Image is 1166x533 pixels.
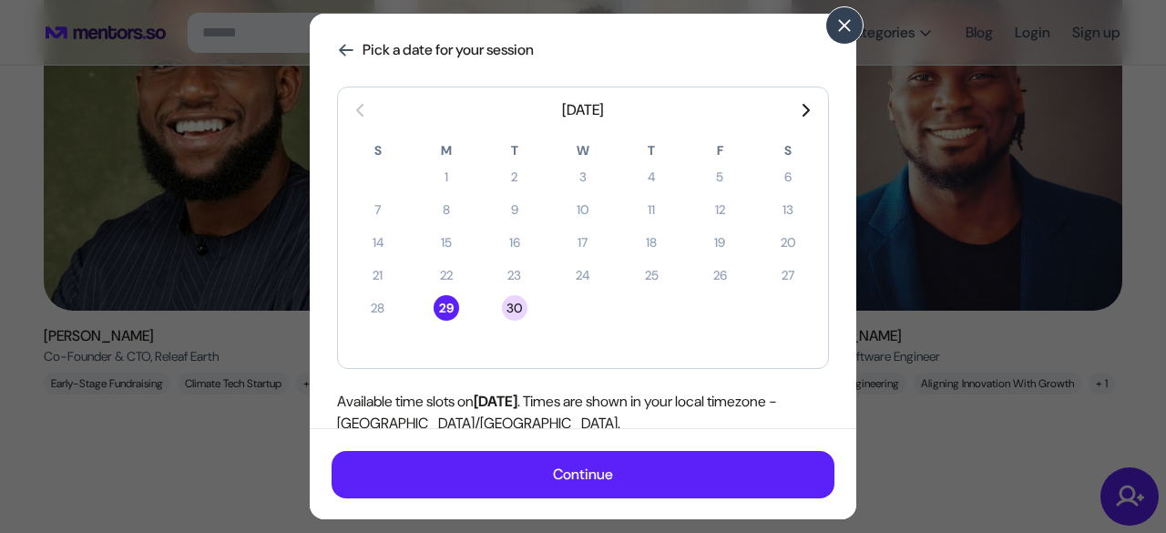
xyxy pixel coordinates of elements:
[639,262,664,288] div: Thursday, Sep 25, 2025
[707,164,732,190] div: Friday, Sep 5, 2025
[365,295,391,321] div: Sunday, Sep 28, 2025
[343,142,412,159] div: S
[775,230,801,255] div: Saturday, Sep 20, 2025
[502,164,527,190] div: Tuesday, Sep 2, 2025
[337,391,829,435] p: Available time slots on . Times are shown in your local timezone - [GEOGRAPHIC_DATA]/[GEOGRAPHIC_...
[365,230,391,255] div: Sunday, Sep 14, 2025
[754,142,823,159] div: S
[502,230,527,255] div: Tuesday, Sep 16, 2025
[618,142,686,159] div: T
[502,197,527,222] div: Tuesday, Sep 9, 2025
[707,262,732,288] div: Friday, Sep 26, 2025
[412,142,480,159] div: M
[332,450,834,497] button: Continue
[639,197,664,222] div: Thursday, Sep 11, 2025
[775,197,801,222] div: Saturday, Sep 13, 2025
[686,142,754,159] div: F
[365,262,391,288] div: Sunday, Sep 21, 2025
[365,197,391,222] div: Sunday, Sep 7, 2025
[502,295,527,321] div: Tuesday, Sep 30, 2025
[775,262,801,288] div: Saturday, Sep 27, 2025
[474,392,517,411] span: [DATE]
[502,262,527,288] div: Tuesday, Sep 23, 2025
[434,197,459,222] div: Monday, Sep 8, 2025
[363,41,829,59] h5: Pick a date for your session
[639,230,664,255] div: Thursday, Sep 18, 2025
[434,262,459,288] div: Monday, Sep 22, 2025
[570,197,596,222] div: Wednesday, Sep 10, 2025
[553,463,613,485] p: Continue
[570,164,596,190] div: Wednesday, Sep 3, 2025
[707,230,732,255] div: Friday, Sep 19, 2025
[707,197,732,222] div: Friday, Sep 12, 2025
[639,164,664,190] div: Thursday, Sep 4, 2025
[434,230,459,255] div: Monday, Sep 15, 2025
[570,230,596,255] div: Wednesday, Sep 17, 2025
[480,142,548,159] div: T
[434,164,459,190] div: Monday, Sep 1, 2025
[434,295,459,321] div: Monday, Sep 29, 2025
[775,164,801,190] div: Saturday, Sep 6, 2025
[548,142,617,159] div: W
[570,262,596,288] div: Wednesday, Sep 24, 2025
